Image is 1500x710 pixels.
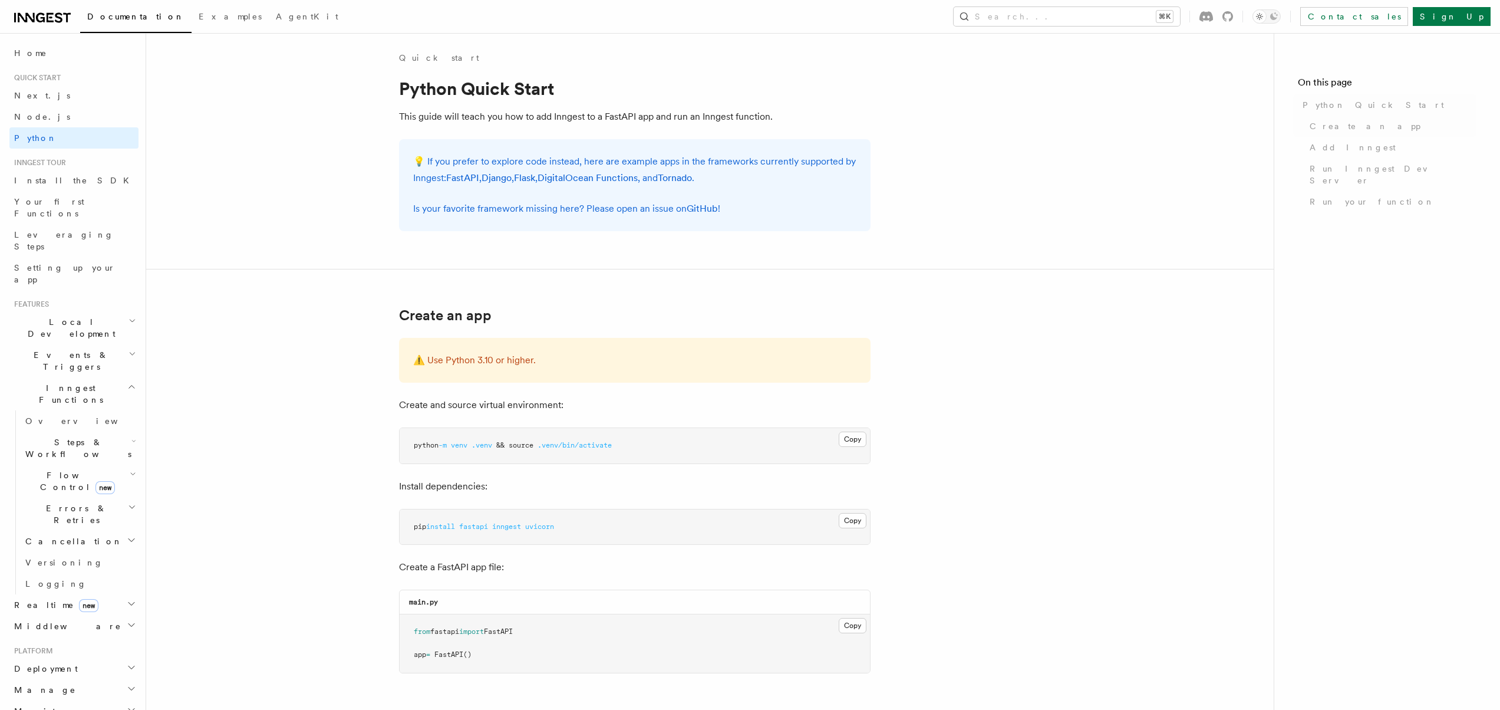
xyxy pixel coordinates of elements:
[1305,191,1476,212] a: Run your function
[414,522,426,531] span: pip
[434,650,463,659] span: FastAPI
[9,616,139,637] button: Middleware
[9,620,121,632] span: Middleware
[9,127,139,149] a: Python
[463,650,472,659] span: ()
[472,441,492,449] span: .venv
[14,176,136,185] span: Install the SDK
[9,658,139,679] button: Deployment
[14,91,70,100] span: Next.js
[496,441,505,449] span: &&
[21,535,123,547] span: Cancellation
[525,522,554,531] span: uvicorn
[21,465,139,498] button: Flow Controlnew
[79,599,98,612] span: new
[1310,163,1476,186] span: Run Inngest Dev Server
[509,441,533,449] span: source
[451,441,467,449] span: venv
[9,158,66,167] span: Inngest tour
[95,481,115,494] span: new
[839,432,866,447] button: Copy
[954,7,1180,26] button: Search...⌘K
[1310,142,1396,153] span: Add Inngest
[446,172,479,183] a: FastAPI
[192,4,269,32] a: Examples
[414,650,426,659] span: app
[9,410,139,594] div: Inngest Functions
[9,344,139,377] button: Events & Triggers
[14,133,57,143] span: Python
[21,531,139,552] button: Cancellation
[484,627,513,636] span: FastAPI
[21,552,139,573] a: Versioning
[14,230,114,251] span: Leveraging Steps
[9,599,98,611] span: Realtime
[1298,75,1476,94] h4: On this page
[9,73,61,83] span: Quick start
[687,203,718,214] a: GitHub
[426,650,430,659] span: =
[14,47,47,59] span: Home
[9,311,139,344] button: Local Development
[269,4,345,32] a: AgentKit
[21,432,139,465] button: Steps & Workflows
[492,522,521,531] span: inngest
[80,4,192,33] a: Documentation
[14,197,84,218] span: Your first Functions
[514,172,535,183] a: Flask
[459,522,488,531] span: fastapi
[9,646,53,656] span: Platform
[413,153,856,186] p: 💡 If you prefer to explore code instead, here are example apps in the frameworks currently suppor...
[1156,11,1173,22] kbd: ⌘K
[459,627,484,636] span: import
[482,172,512,183] a: Django
[9,316,128,340] span: Local Development
[658,172,692,183] a: Tornado
[21,410,139,432] a: Overview
[538,172,638,183] a: DigitalOcean Functions
[25,579,87,589] span: Logging
[399,478,871,495] p: Install dependencies:
[1305,116,1476,137] a: Create an app
[1310,120,1420,132] span: Create an app
[1305,137,1476,158] a: Add Inngest
[87,12,184,21] span: Documentation
[276,12,338,21] span: AgentKit
[9,224,139,257] a: Leveraging Steps
[21,469,130,493] span: Flow Control
[9,42,139,64] a: Home
[9,106,139,127] a: Node.js
[414,441,439,449] span: python
[1310,196,1435,208] span: Run your function
[399,307,492,324] a: Create an app
[25,416,147,426] span: Overview
[413,200,856,217] p: Is your favorite framework missing here? Please open an issue on !
[9,382,127,406] span: Inngest Functions
[9,663,78,675] span: Deployment
[1252,9,1281,24] button: Toggle dark mode
[413,352,856,369] p: ⚠️ Use Python 3.10 or higher.
[14,112,70,121] span: Node.js
[414,627,430,636] span: from
[1413,7,1491,26] a: Sign Up
[9,679,139,701] button: Manage
[9,594,139,616] button: Realtimenew
[25,558,103,567] span: Versioning
[399,52,479,64] a: Quick start
[9,85,139,106] a: Next.js
[9,684,76,696] span: Manage
[21,498,139,531] button: Errors & Retries
[1303,99,1444,111] span: Python Quick Start
[399,397,871,413] p: Create and source virtual environment:
[1300,7,1408,26] a: Contact sales
[21,436,131,460] span: Steps & Workflows
[9,349,128,373] span: Events & Triggers
[399,78,871,99] h1: Python Quick Start
[21,573,139,594] a: Logging
[199,12,262,21] span: Examples
[9,170,139,191] a: Install the SDK
[430,627,459,636] span: fastapi
[9,257,139,290] a: Setting up your app
[9,300,49,309] span: Features
[1298,94,1476,116] a: Python Quick Start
